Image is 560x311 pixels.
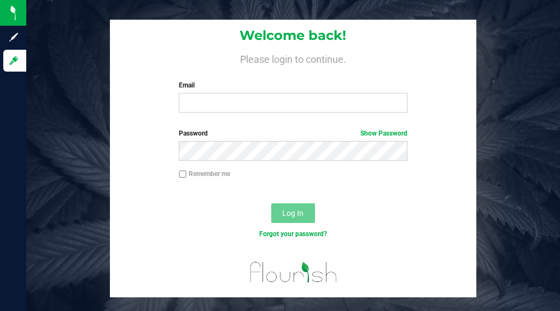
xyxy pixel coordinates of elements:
[247,251,339,290] img: flourish_logo.png
[179,169,230,179] label: Remember me
[282,209,304,218] span: Log In
[110,28,477,43] h1: Welcome back!
[110,52,477,65] h4: Please login to continue.
[179,171,186,178] input: Remember me
[179,130,208,137] span: Password
[8,32,19,43] inline-svg: Sign up
[360,130,407,137] a: Show Password
[8,55,19,66] inline-svg: Log in
[259,230,327,238] a: Forgot your password?
[271,203,315,223] button: Log In
[179,80,407,90] label: Email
